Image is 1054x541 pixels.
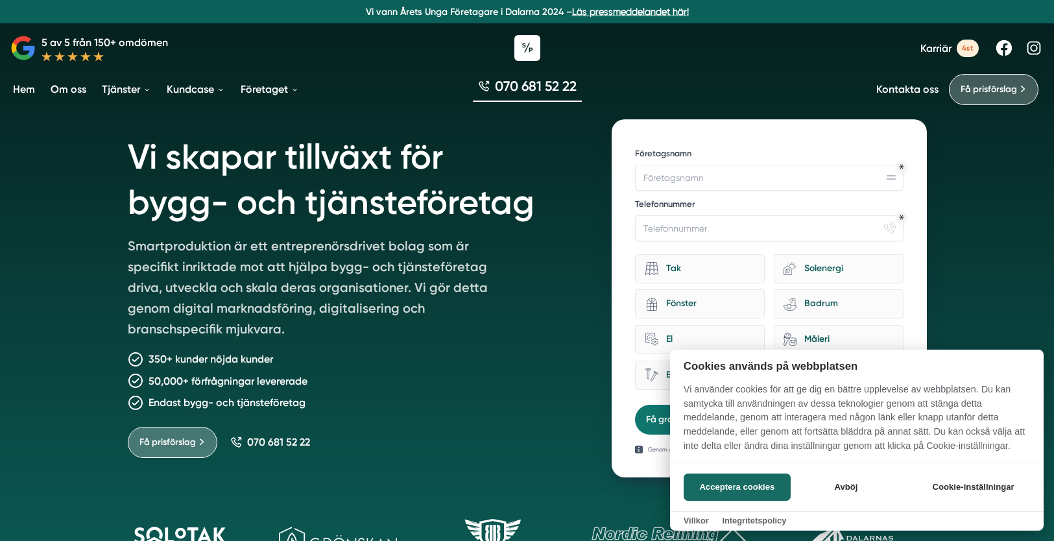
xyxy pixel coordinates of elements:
[670,360,1044,372] h2: Cookies används på webbplatsen
[916,474,1030,501] button: Cookie-inställningar
[684,474,791,501] button: Acceptera cookies
[795,474,898,501] button: Avböj
[722,516,786,525] a: Integritetspolicy
[684,516,709,525] a: Villkor
[670,383,1044,462] p: Vi använder cookies för att ge dig en bättre upplevelse av webbplatsen. Du kan samtycka till anvä...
